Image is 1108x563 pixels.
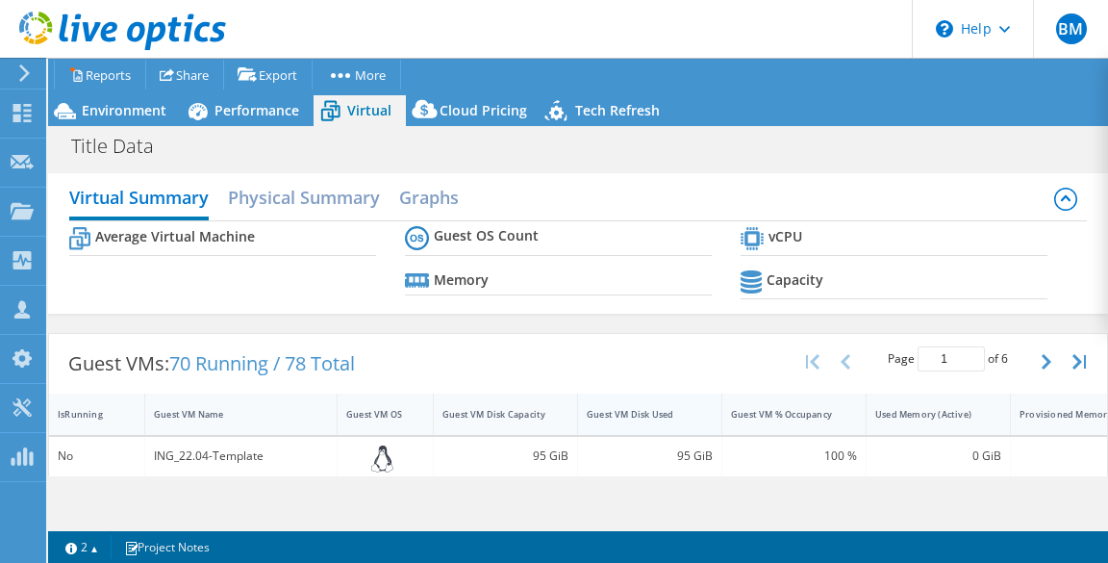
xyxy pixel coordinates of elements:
[58,408,113,421] div: IsRunning
[214,101,299,119] span: Performance
[440,101,527,119] span: Cloud Pricing
[69,178,209,220] h2: Virtual Summary
[228,178,380,217] h2: Physical Summary
[154,408,305,421] div: Guest VM Name
[731,446,857,467] div: 100 %
[223,60,313,90] a: Export
[312,60,401,90] a: More
[145,60,224,90] a: Share
[875,408,978,421] div: Used Memory (Active)
[767,270,823,290] b: Capacity
[442,408,545,421] div: Guest VM Disk Capacity
[399,178,459,217] h2: Graphs
[63,136,184,157] h1: Title Data
[52,535,112,559] a: 2
[95,227,255,246] b: Average Virtual Machine
[1001,350,1008,367] span: 6
[768,227,802,246] b: vCPU
[875,446,1001,467] div: 0 GiB
[154,446,328,467] div: ING_22.04-Template
[58,446,136,467] div: No
[918,346,985,371] input: jump to page
[731,408,834,421] div: Guest VM % Occupancy
[442,446,568,467] div: 95 GiB
[575,101,660,119] span: Tech Refresh
[1056,13,1087,44] span: BM
[347,101,391,119] span: Virtual
[111,535,223,559] a: Project Notes
[434,270,489,290] b: Memory
[587,408,690,421] div: Guest VM Disk Used
[169,350,355,376] span: 70 Running / 78 Total
[936,20,953,38] svg: \n
[346,408,401,421] div: Guest VM OS
[587,446,713,467] div: 95 GiB
[888,346,1008,371] span: Page of
[434,226,539,245] b: Guest OS Count
[54,60,146,90] a: Reports
[82,101,166,119] span: Environment
[49,334,374,394] div: Guest VMs:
